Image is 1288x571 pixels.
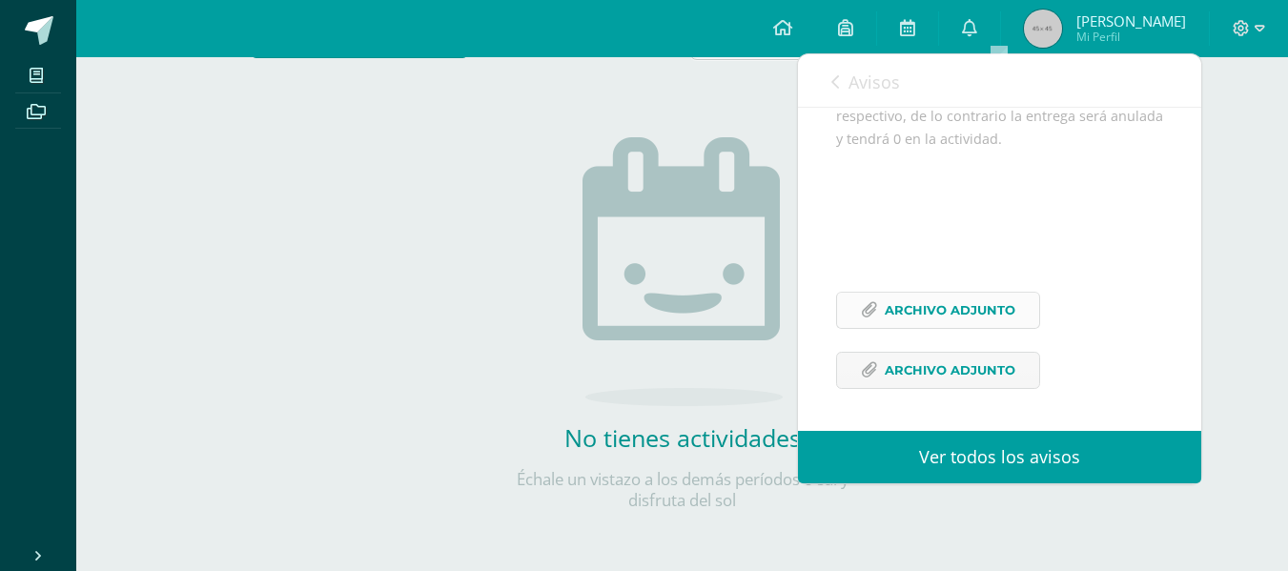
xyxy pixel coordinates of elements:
span: [PERSON_NAME] [1076,11,1186,31]
span: 515 [1046,70,1072,91]
span: Archivo Adjunto [885,293,1015,328]
a: Ver todos los avisos [798,431,1201,483]
h2: No tienes actividades [492,421,873,454]
a: Archivo Adjunto [836,352,1040,389]
p: Échale un vistazo a los demás períodos o sal y disfruta del sol [492,469,873,511]
span: avisos sin leer [1046,70,1168,91]
span: Avisos [848,71,900,93]
img: 45x45 [1024,10,1062,48]
a: Archivo Adjunto [836,292,1040,329]
span: Archivo Adjunto [885,353,1015,388]
img: no_activities.png [583,137,783,406]
span: Mi Perfil [1076,29,1186,45]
